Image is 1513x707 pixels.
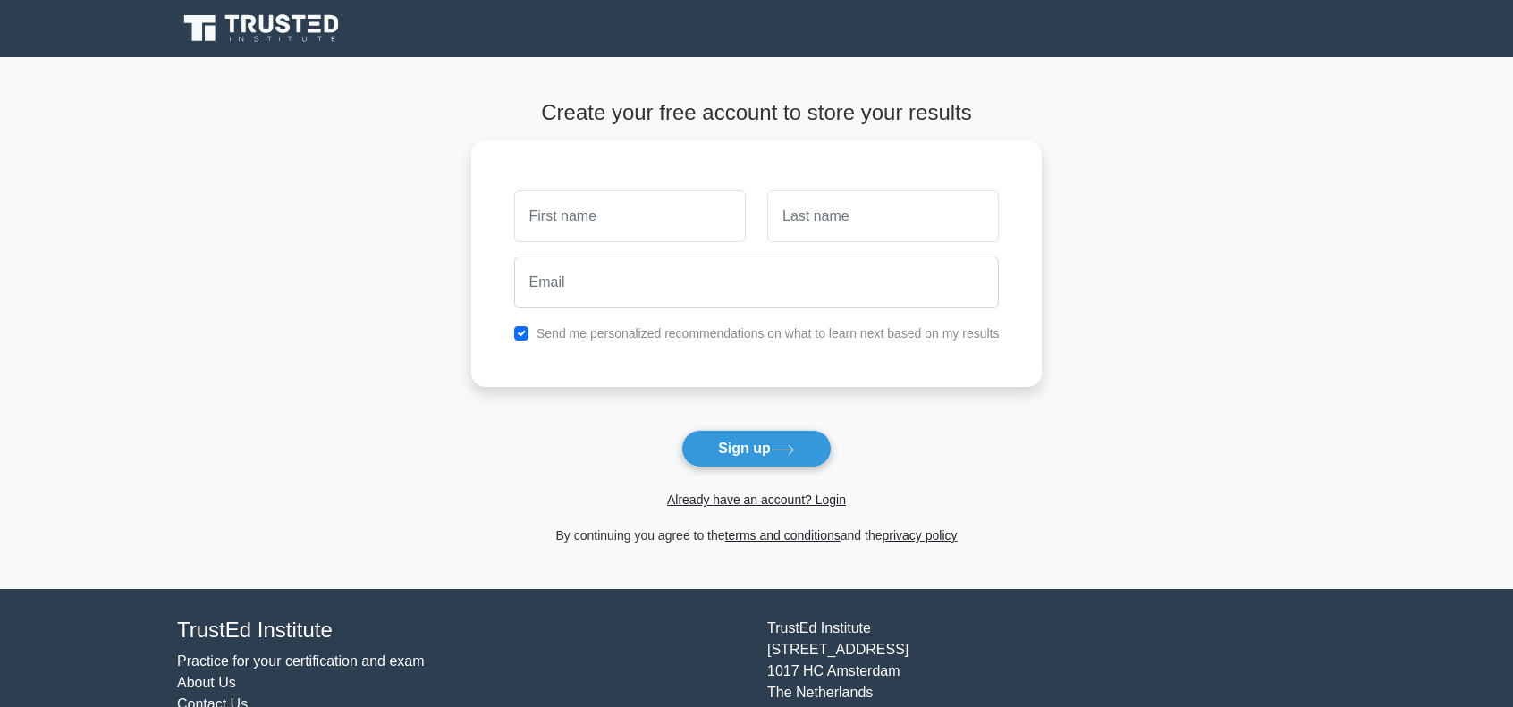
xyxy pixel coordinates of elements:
[471,100,1043,126] h4: Create your free account to store your results
[725,528,841,543] a: terms and conditions
[667,492,846,507] a: Already have an account? Login
[177,618,746,644] h4: TrustEd Institute
[514,257,1000,308] input: Email
[514,190,746,242] input: First name
[177,675,236,690] a: About Us
[537,326,1000,341] label: Send me personalized recommendations on what to learn next based on my results
[177,653,425,669] a: Practice for your certification and exam
[681,430,832,467] button: Sign up
[767,190,999,242] input: Last name
[461,525,1053,546] div: By continuing you agree to the and the
[883,528,958,543] a: privacy policy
